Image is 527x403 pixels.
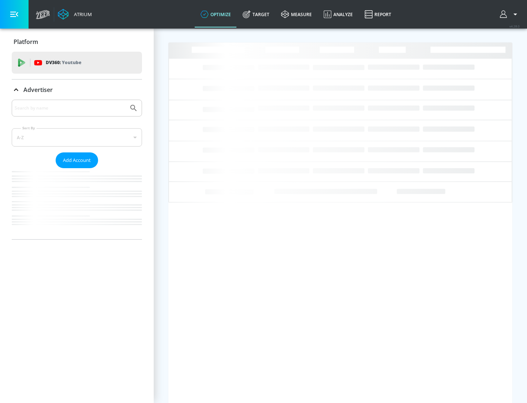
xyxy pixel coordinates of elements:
div: Advertiser [12,100,142,239]
div: Atrium [71,11,92,18]
span: v 4.28.0 [509,24,520,28]
p: DV360: [46,59,81,67]
a: optimize [195,1,237,27]
a: measure [275,1,318,27]
div: Advertiser [12,80,142,100]
p: Youtube [62,59,81,66]
input: Search by name [15,103,126,113]
span: Add Account [63,156,91,164]
label: Sort By [21,126,37,130]
p: Platform [14,38,38,46]
div: Platform [12,32,142,52]
nav: list of Advertiser [12,168,142,239]
a: Atrium [58,9,92,20]
a: Analyze [318,1,359,27]
div: DV360: Youtube [12,52,142,74]
a: Report [359,1,397,27]
p: Advertiser [23,86,53,94]
button: Add Account [56,152,98,168]
div: A-Z [12,128,142,147]
a: Target [237,1,275,27]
